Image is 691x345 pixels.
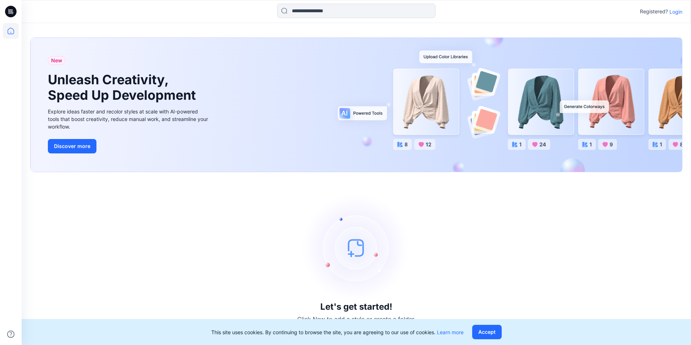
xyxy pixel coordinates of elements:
p: Click New to add a style or create a folder. [297,315,415,323]
div: Explore ideas faster and recolor styles at scale with AI-powered tools that boost creativity, red... [48,108,210,130]
img: empty-state-image.svg [302,194,410,302]
p: This site uses cookies. By continuing to browse the site, you are agreeing to our use of cookies. [211,328,464,336]
p: Registered? [640,7,668,16]
a: Discover more [48,139,210,153]
a: Learn more [437,329,464,335]
p: Login [669,8,682,15]
h3: Let's get started! [320,302,392,312]
button: Discover more [48,139,96,153]
span: New [51,56,62,65]
button: Accept [472,325,502,339]
h1: Unleash Creativity, Speed Up Development [48,72,199,103]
